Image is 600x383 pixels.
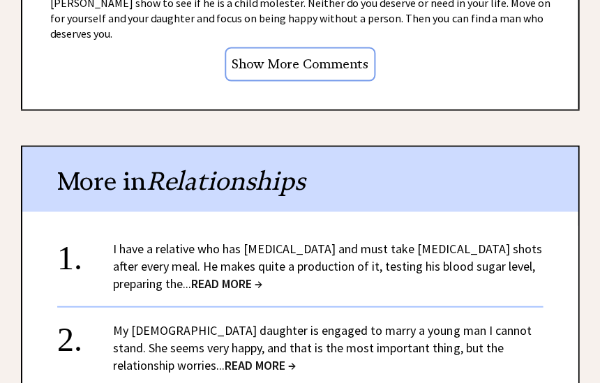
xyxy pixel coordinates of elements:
a: My [DEMOGRAPHIC_DATA] daughter is engaged to marry a young man I cannot stand. She seems very hap... [113,322,531,373]
div: More in [22,147,578,211]
input: Show More Comments [225,47,375,81]
span: READ MORE → [225,356,296,373]
div: 1. [57,239,113,265]
span: READ MORE → [191,275,262,291]
span: Relationships [147,165,306,196]
a: I have a relative who has [MEDICAL_DATA] and must take [MEDICAL_DATA] shots after every meal. He ... [113,240,541,291]
div: 2. [57,321,113,347]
